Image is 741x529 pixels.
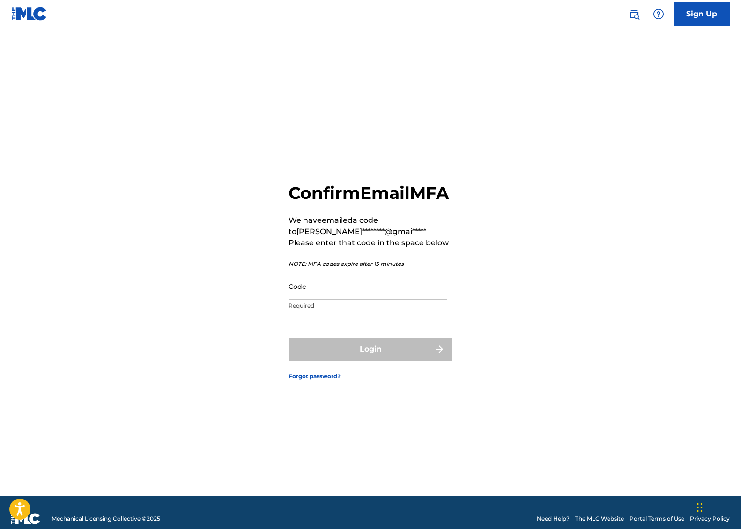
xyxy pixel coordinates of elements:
img: MLC Logo [11,7,47,21]
a: The MLC Website [575,514,624,523]
div: Drag [697,493,703,522]
a: Need Help? [537,514,570,523]
img: help [653,8,664,20]
a: Public Search [625,5,644,23]
h2: Confirm Email MFA [289,183,452,204]
p: Please enter that code in the space below [289,237,452,249]
iframe: Chat Widget [694,484,741,529]
a: Forgot password? [289,372,341,381]
img: logo [11,513,40,524]
p: Required [289,301,447,310]
img: search [629,8,640,20]
span: Mechanical Licensing Collective © 2025 [52,514,160,523]
a: Privacy Policy [690,514,730,523]
div: Help [649,5,668,23]
a: Portal Terms of Use [630,514,684,523]
p: NOTE: MFA codes expire after 15 minutes [289,260,452,268]
a: Sign Up [674,2,730,26]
